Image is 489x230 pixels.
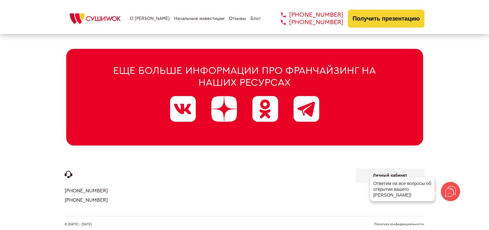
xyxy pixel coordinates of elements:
a: Личный кабинет [355,168,425,183]
a: Начальные инвестиции [174,16,224,21]
a: [PHONE_NUMBER] [271,11,343,19]
img: СУШИWOK [65,12,126,26]
a: [PHONE_NUMBER] [65,188,108,194]
a: О [PERSON_NAME] [130,16,170,21]
b: Личный кабинет [373,173,407,177]
div: Ответим на все вопросы об открытии вашего [PERSON_NAME]! [370,177,434,201]
div: Еще больше информации про франчайзинг на наших ресурсах [97,65,393,89]
a: [PHONE_NUMBER] [65,197,108,203]
a: Блог [250,16,261,21]
a: Отзывы [229,16,246,21]
a: [PHONE_NUMBER] [271,19,343,26]
a: Политика конфиденциальности. [374,223,425,226]
button: Получить презентацию [348,10,425,28]
span: © [DATE] - [DATE] [65,223,92,226]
